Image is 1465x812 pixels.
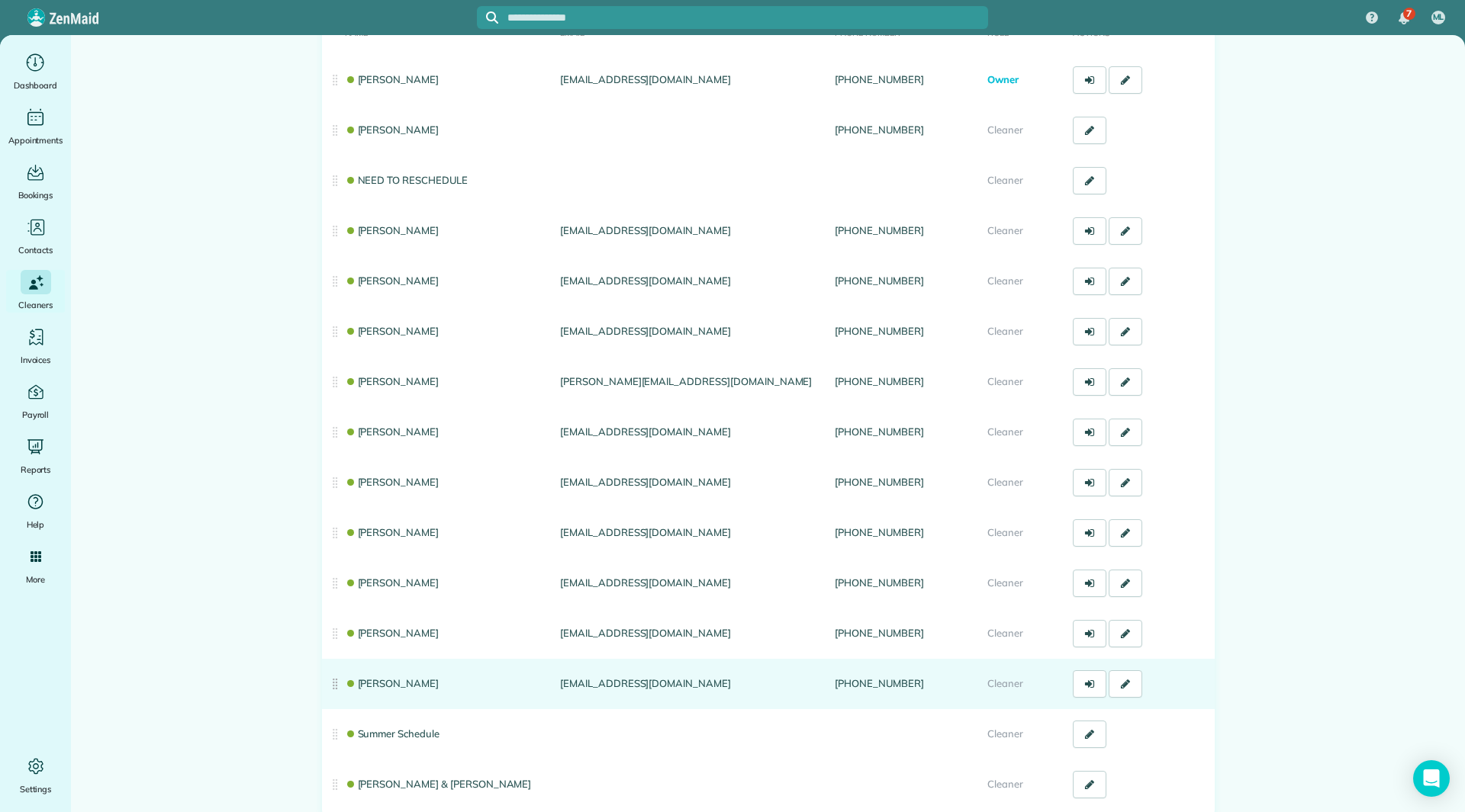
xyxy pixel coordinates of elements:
[345,576,439,589] a: [PERSON_NAME]
[987,727,1023,740] span: Cleaner
[987,174,1023,186] span: Cleaner
[835,73,923,85] a: [PHONE_NUMBER]
[345,73,439,85] a: [PERSON_NAME]
[554,55,829,105] td: [EMAIL_ADDRESS][DOMAIN_NAME]
[835,476,923,488] a: [PHONE_NUMBER]
[554,558,829,608] td: [EMAIL_ADDRESS][DOMAIN_NAME]
[987,375,1023,387] span: Cleaner
[835,124,923,136] a: [PHONE_NUMBER]
[345,274,439,287] a: [PERSON_NAME]
[554,608,829,659] td: [EMAIL_ADDRESS][DOMAIN_NAME]
[554,307,829,357] td: [EMAIL_ADDRESS][DOMAIN_NAME]
[27,517,45,532] span: Help
[987,274,1023,287] span: Cleaner
[6,325,65,367] a: Invoices
[14,78,57,93] span: Dashboard
[835,224,923,236] a: [PHONE_NUMBER]
[20,782,52,797] span: Settings
[554,357,829,407] td: [PERSON_NAME][EMAIL_ADDRESS][DOMAIN_NAME]
[345,778,532,790] a: [PERSON_NAME] & [PERSON_NAME]
[345,425,439,438] a: [PERSON_NAME]
[18,188,53,203] span: Bookings
[835,325,923,337] a: [PHONE_NUMBER]
[1413,760,1450,797] div: Open Intercom Messenger
[345,627,439,639] a: [PERSON_NAME]
[345,375,439,387] a: [PERSON_NAME]
[345,124,439,136] a: [PERSON_NAME]
[987,576,1023,589] span: Cleaner
[835,375,923,387] a: [PHONE_NUMBER]
[6,215,65,258] a: Contacts
[345,727,439,740] a: Summer Schedule
[6,270,65,313] a: Cleaners
[987,476,1023,488] span: Cleaner
[1388,2,1420,35] div: 7 unread notifications
[554,508,829,558] td: [EMAIL_ADDRESS][DOMAIN_NAME]
[345,224,439,236] a: [PERSON_NAME]
[18,297,53,313] span: Cleaners
[987,425,1023,438] span: Cleaner
[554,407,829,457] td: [EMAIL_ADDRESS][DOMAIN_NAME]
[22,407,50,422] span: Payroll
[987,124,1023,136] span: Cleaner
[345,677,439,689] a: [PERSON_NAME]
[835,677,923,689] a: [PHONE_NUMBER]
[8,133,63,148] span: Appointments
[26,572,45,587] span: More
[835,425,923,438] a: [PHONE_NUMBER]
[6,380,65,422] a: Payroll
[1406,8,1412,20] span: 7
[987,325,1023,337] span: Cleaner
[18,242,53,258] span: Contacts
[6,435,65,477] a: Reports
[21,352,51,367] span: Invoices
[554,256,829,307] td: [EMAIL_ADDRESS][DOMAIN_NAME]
[835,274,923,287] a: [PHONE_NUMBER]
[987,677,1023,689] span: Cleaner
[6,754,65,797] a: Settings
[345,174,468,186] a: NEED TO RESCHEDULE
[345,325,439,337] a: [PERSON_NAME]
[987,627,1023,639] span: Cleaner
[486,11,498,24] svg: Focus search
[6,50,65,93] a: Dashboard
[6,489,65,532] a: Help
[6,105,65,148] a: Appointments
[987,224,1023,236] span: Cleaner
[835,627,923,639] a: [PHONE_NUMBER]
[554,659,829,709] td: [EMAIL_ADDRESS][DOMAIN_NAME]
[554,457,829,508] td: [EMAIL_ADDRESS][DOMAIN_NAME]
[987,73,1019,85] span: Owner
[1433,11,1444,24] span: ML
[554,206,829,256] td: [EMAIL_ADDRESS][DOMAIN_NAME]
[345,476,439,488] a: [PERSON_NAME]
[345,526,439,538] a: [PERSON_NAME]
[6,160,65,203] a: Bookings
[21,462,51,477] span: Reports
[835,526,923,538] a: [PHONE_NUMBER]
[835,576,923,589] a: [PHONE_NUMBER]
[987,778,1023,790] span: Cleaner
[987,526,1023,538] span: Cleaner
[477,11,498,24] button: Focus search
